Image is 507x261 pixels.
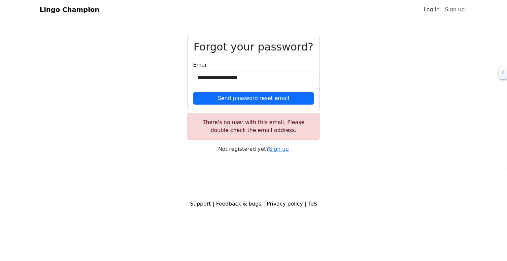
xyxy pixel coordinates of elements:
[216,201,261,207] a: Feedback & bugs
[308,201,317,207] a: ToS
[190,201,211,207] a: Support
[193,41,314,53] h2: Forgot your password?
[187,145,320,153] div: Not registered yet?
[442,3,467,16] a: Sign up
[187,113,320,140] div: There's no user with this email. Please double check the email address.
[269,146,289,152] a: Sign up
[36,200,471,208] div: | | |
[193,92,314,105] button: Send password reset email
[40,3,99,16] a: Lingo Champion
[421,3,442,16] a: Log in
[267,201,303,207] a: Privacy policy
[193,61,208,69] label: Email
